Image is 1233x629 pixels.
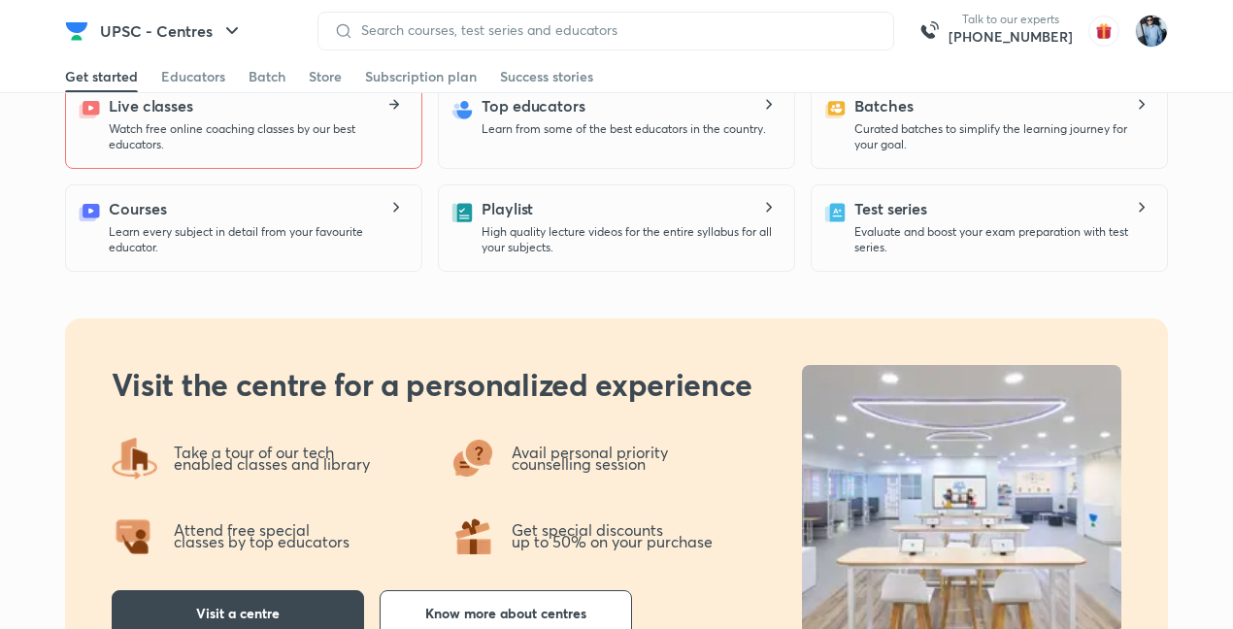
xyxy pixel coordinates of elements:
a: Store [309,61,342,92]
a: Subscription plan [365,61,477,92]
a: Educators [161,61,225,92]
div: Success stories [500,67,593,86]
img: offering1.png [450,513,496,559]
p: Learn from some of the best educators in the country. [482,121,766,137]
p: Evaluate and boost your exam preparation with test series. [854,224,1151,255]
div: Educators [161,67,225,86]
h5: Live classes [109,94,193,117]
p: Watch free online coaching classes by our best educators. [109,121,406,152]
h5: Batches [854,94,913,117]
p: Take a tour of our tech enabled classes and library [174,447,370,471]
img: offering2.png [112,513,158,559]
p: Avail personal priority counselling session [512,447,672,471]
span: Visit a centre [196,604,280,623]
img: Company Logo [65,19,88,43]
div: Batch [249,67,285,86]
img: avatar [1088,16,1119,47]
div: Store [309,67,342,86]
p: Talk to our experts [949,12,1073,27]
a: Batch [249,61,285,92]
a: Get started [65,61,138,92]
div: Get started [65,67,138,86]
h5: Playlist [482,197,533,220]
a: Success stories [500,61,593,92]
img: call-us [910,12,949,50]
span: Know more about centres [425,604,586,623]
h5: Courses [109,197,166,220]
img: Shipu [1135,15,1168,48]
p: Curated batches to simplify the learning journey for your goal. [854,121,1151,152]
p: Get special discounts up to 50% on your purchase [512,524,713,548]
h2: Visit the centre for a personalized experience [112,365,752,404]
h5: Top educators [482,94,585,117]
button: UPSC - Centres [88,12,255,50]
input: Search courses, test series and educators [353,22,878,38]
img: offering4.png [112,435,158,481]
p: Attend free special classes by top educators [174,524,350,548]
div: Subscription plan [365,67,477,86]
h5: Test series [854,197,927,220]
p: Learn every subject in detail from your favourite educator. [109,224,406,255]
img: offering3.png [450,435,496,481]
p: High quality lecture videos for the entire syllabus for all your subjects. [482,224,779,255]
a: [PHONE_NUMBER] [949,27,1073,47]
